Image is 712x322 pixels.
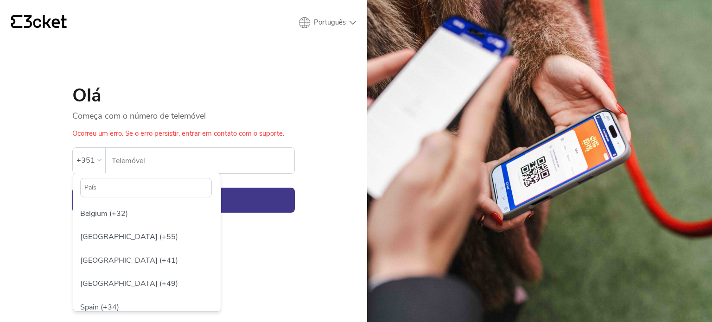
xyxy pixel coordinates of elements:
[76,296,218,319] div: Spain (+34)
[106,148,294,174] label: Telemóvel
[72,105,295,121] p: Começa com o número de telemóvel
[72,129,295,138] div: Ocorreu um erro. Se o erro persistir, entrar em contato com o suporte.
[76,272,218,295] div: [GEOGRAPHIC_DATA] (+49)
[76,249,218,272] div: [GEOGRAPHIC_DATA] (+41)
[72,86,295,105] h1: Olá
[11,15,22,28] g: {' '}
[11,15,67,31] a: {' '}
[111,148,294,173] input: Telemóvel
[76,153,95,167] div: +351
[80,178,212,197] input: País
[76,202,218,225] div: Belgium (+32)
[76,225,218,248] div: [GEOGRAPHIC_DATA] (+55)
[72,188,295,213] button: Continuar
